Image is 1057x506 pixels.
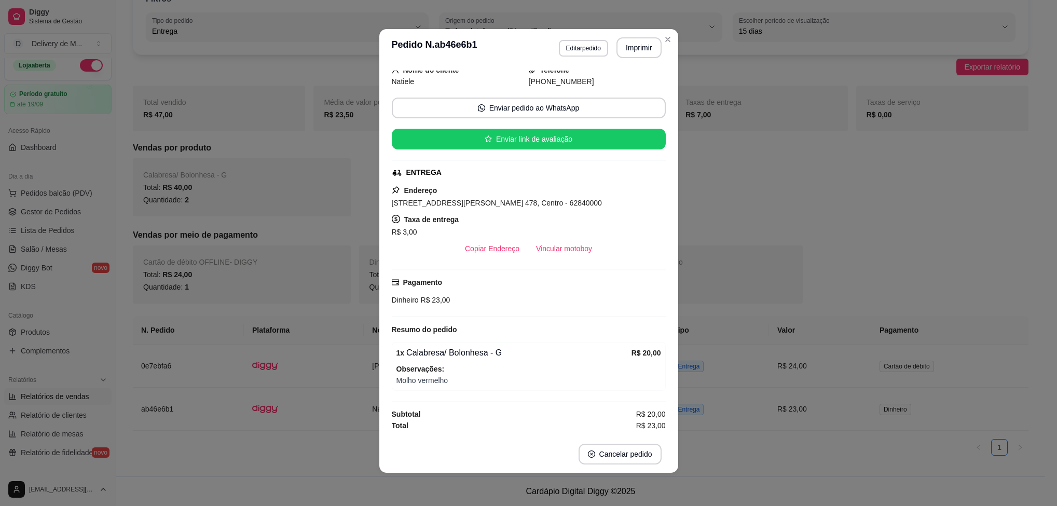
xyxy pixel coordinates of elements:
[392,296,419,304] span: Dinheiro
[419,296,450,304] span: R$ 23,00
[485,135,492,143] span: star
[406,167,442,178] div: ENTREGA
[392,98,666,118] button: whats-appEnviar pedido ao WhatsApp
[392,228,417,236] span: R$ 3,00
[396,375,661,386] span: Molho vermelho
[404,215,459,224] strong: Taxa de entrega
[392,410,421,418] strong: Subtotal
[403,278,442,286] strong: Pagamento
[457,238,528,259] button: Copiar Endereço
[396,347,632,359] div: Calabresa/ Bolonhesa - G
[588,450,595,458] span: close-circle
[636,420,666,431] span: R$ 23,00
[579,444,662,464] button: close-circleCancelar pedido
[392,199,602,207] span: [STREET_ADDRESS][PERSON_NAME] 478, Centro - 62840000
[396,365,445,373] strong: Observações:
[528,238,600,259] button: Vincular motoboy
[660,31,676,48] button: Close
[404,186,437,195] strong: Endereço
[392,279,399,286] span: credit-card
[478,104,485,112] span: whats-app
[392,77,415,86] span: Natiele
[392,325,457,334] strong: Resumo do pedido
[636,408,666,420] span: R$ 20,00
[392,215,400,223] span: dollar
[616,37,662,58] button: Imprimir
[392,37,477,58] h3: Pedido N. ab46e6b1
[559,40,608,57] button: Editarpedido
[392,129,666,149] button: starEnviar link de avaliação
[632,349,661,357] strong: R$ 20,00
[529,77,594,86] span: [PHONE_NUMBER]
[392,421,408,430] strong: Total
[396,349,405,357] strong: 1 x
[392,186,400,194] span: pushpin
